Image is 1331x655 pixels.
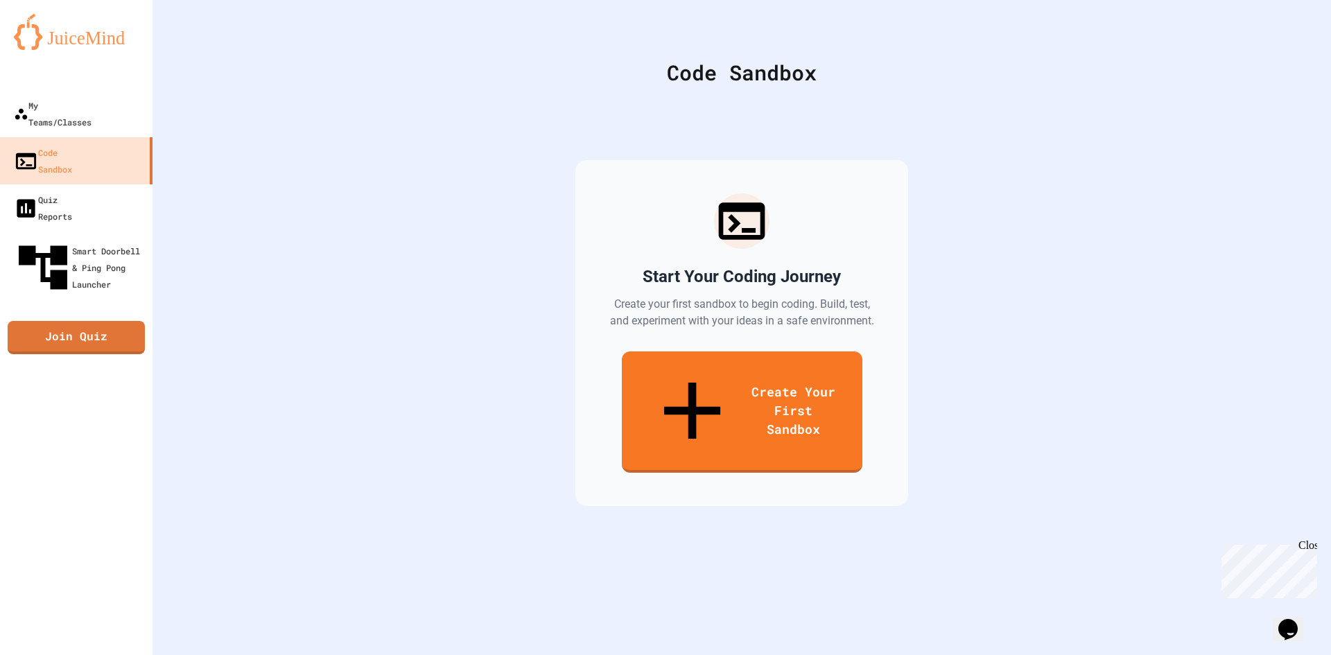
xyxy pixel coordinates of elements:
div: Smart Doorbell & Ping Pong Launcher [14,238,147,297]
img: logo-orange.svg [14,14,139,50]
iframe: chat widget [1273,600,1317,641]
div: Code Sandbox [187,57,1296,88]
iframe: chat widget [1216,539,1317,598]
div: My Teams/Classes [14,97,92,130]
p: Create your first sandbox to begin coding. Build, test, and experiment with your ideas in a safe ... [609,296,875,329]
a: Join Quiz [8,321,145,354]
div: Quiz Reports [14,191,72,225]
div: Chat with us now!Close [6,6,96,88]
h2: Start Your Coding Journey [643,265,841,288]
div: Code Sandbox [14,144,72,177]
a: Create Your First Sandbox [622,351,862,473]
